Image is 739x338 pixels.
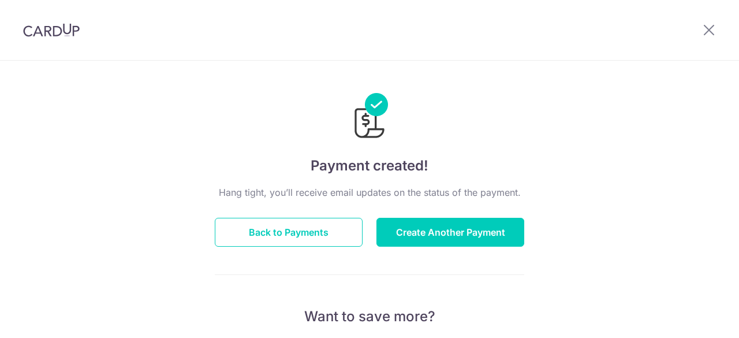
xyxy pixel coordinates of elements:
[215,185,524,199] p: Hang tight, you’ll receive email updates on the status of the payment.
[23,23,80,37] img: CardUp
[351,93,388,142] img: Payments
[665,303,727,332] iframe: Opens a widget where you can find more information
[215,155,524,176] h4: Payment created!
[215,218,363,247] button: Back to Payments
[215,307,524,326] p: Want to save more?
[376,218,524,247] button: Create Another Payment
